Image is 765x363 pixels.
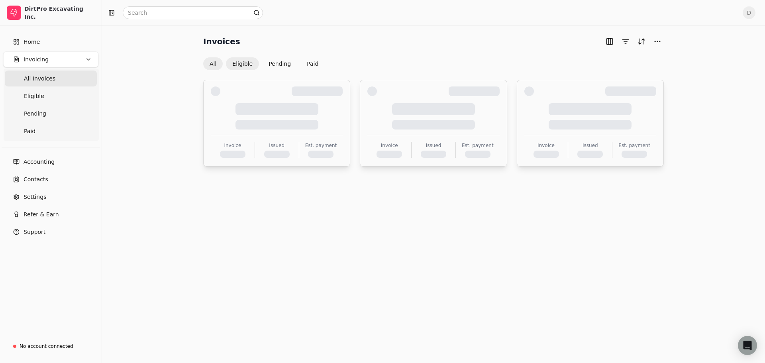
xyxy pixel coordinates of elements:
span: All Invoices [24,75,55,83]
span: Home [24,38,40,46]
a: Accounting [3,154,98,170]
a: Contacts [3,171,98,187]
div: DirtPro Excavating Inc. [24,5,95,21]
div: Issued [269,142,284,149]
button: All [203,57,223,70]
button: Pending [262,57,297,70]
span: Contacts [24,175,48,184]
div: Invoice [537,142,555,149]
a: Pending [5,106,97,122]
span: Support [24,228,45,236]
div: Est. payment [618,142,650,149]
span: Paid [24,127,35,135]
div: Invoice [381,142,398,149]
button: Sort [635,35,648,48]
span: Accounting [24,158,55,166]
span: Pending [24,110,46,118]
div: Issued [426,142,441,149]
a: Eligible [5,88,97,104]
a: All Invoices [5,71,97,86]
button: D [743,6,755,19]
span: Refer & Earn [24,210,59,219]
button: Invoicing [3,51,98,67]
div: No account connected [20,343,73,350]
button: Support [3,224,98,240]
span: Invoicing [24,55,49,64]
a: Settings [3,189,98,205]
a: Home [3,34,98,50]
div: Est. payment [305,142,337,149]
button: Refer & Earn [3,206,98,222]
button: Eligible [226,57,259,70]
a: Paid [5,123,97,139]
span: Eligible [24,92,44,100]
div: Open Intercom Messenger [738,336,757,355]
h2: Invoices [203,35,240,48]
button: Paid [300,57,325,70]
div: Est. payment [462,142,494,149]
div: Issued [583,142,598,149]
div: Invoice [224,142,241,149]
input: Search [123,6,263,19]
button: More [651,35,664,48]
div: Invoice filter options [203,57,325,70]
a: No account connected [3,339,98,353]
span: Settings [24,193,46,201]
